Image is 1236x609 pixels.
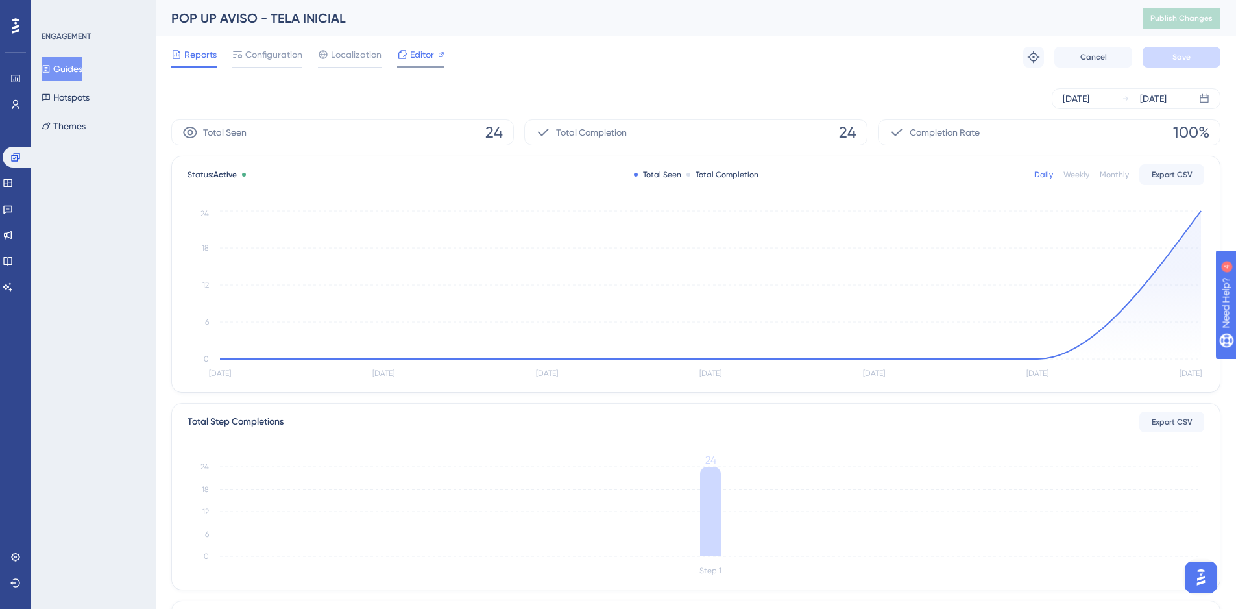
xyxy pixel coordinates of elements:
div: Total Step Completions [188,414,284,430]
tspan: 6 [205,317,209,327]
div: Weekly [1063,169,1089,180]
span: Cancel [1080,52,1107,62]
tspan: Step 1 [699,566,721,575]
div: Monthly [1100,169,1129,180]
button: Hotspots [42,86,90,109]
div: Daily [1034,169,1053,180]
span: Reports [184,47,217,62]
div: 4 [90,6,94,17]
div: Total Seen [634,169,681,180]
button: Guides [42,57,82,81]
tspan: [DATE] [699,369,721,378]
tspan: 24 [705,454,716,466]
div: POP UP AVISO - TELA INICIAL [171,9,1110,27]
span: Need Help? [30,3,81,19]
span: Localization [331,47,382,62]
button: Publish Changes [1143,8,1220,29]
button: Export CSV [1139,412,1204,432]
span: Total Seen [203,125,247,140]
tspan: [DATE] [209,369,231,378]
tspan: 12 [202,280,209,290]
tspan: [DATE] [536,369,558,378]
span: Completion Rate [910,125,980,140]
div: [DATE] [1140,91,1167,106]
tspan: 24 [200,209,209,218]
div: [DATE] [1063,91,1089,106]
div: Total Completion [686,169,758,180]
tspan: [DATE] [1026,369,1048,378]
span: 24 [839,122,856,143]
tspan: 12 [202,507,209,516]
button: Themes [42,114,86,138]
tspan: 0 [204,552,209,561]
span: Export CSV [1152,417,1193,427]
tspan: 6 [205,530,209,539]
span: Status: [188,169,237,180]
span: Editor [410,47,434,62]
tspan: 0 [204,354,209,364]
div: ENGAGEMENT [42,31,91,42]
span: Active [213,170,237,179]
tspan: 24 [200,462,209,471]
iframe: UserGuiding AI Assistant Launcher [1181,558,1220,597]
button: Export CSV [1139,164,1204,185]
span: Save [1172,52,1191,62]
tspan: [DATE] [863,369,885,378]
span: Publish Changes [1150,13,1213,23]
tspan: 18 [202,243,209,253]
span: 100% [1173,122,1209,143]
tspan: [DATE] [372,369,394,378]
button: Cancel [1054,47,1132,68]
span: Configuration [245,47,302,62]
span: 24 [485,122,503,143]
button: Save [1143,47,1220,68]
tspan: [DATE] [1180,369,1202,378]
span: Total Completion [556,125,627,140]
span: Export CSV [1152,169,1193,180]
tspan: 18 [202,485,209,494]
